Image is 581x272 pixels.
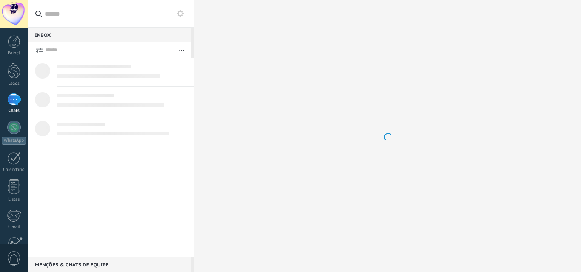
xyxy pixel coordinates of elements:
div: WhatsApp [2,137,26,145]
div: Leads [2,81,26,87]
div: Calendário [2,167,26,173]
div: E-mail [2,224,26,230]
div: Listas [2,197,26,202]
div: Menções & Chats de equipe [28,257,191,272]
div: Painel [2,50,26,56]
div: Inbox [28,27,191,42]
div: Chats [2,108,26,114]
